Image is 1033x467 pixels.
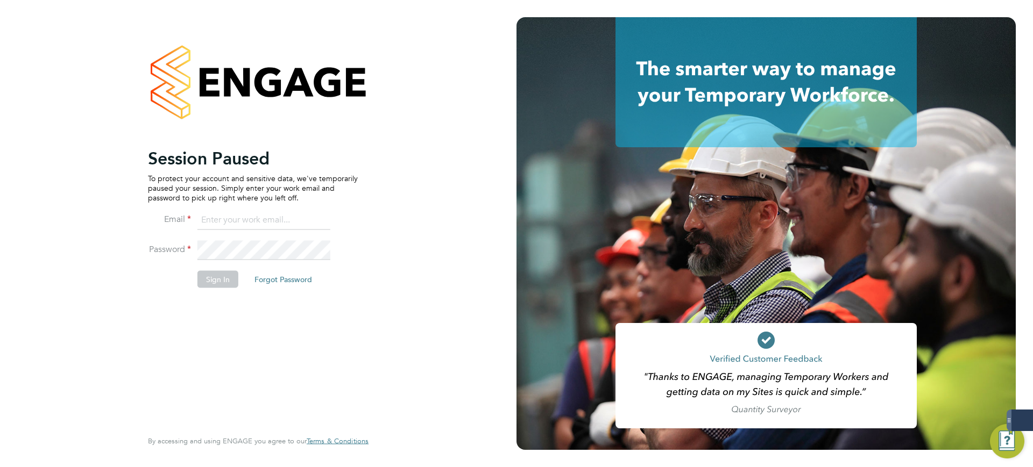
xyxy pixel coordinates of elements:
a: Terms & Conditions [307,437,369,446]
h2: Session Paused [148,147,358,169]
button: Engage Resource Center [990,424,1024,458]
button: Sign In [197,270,238,288]
p: To protect your account and sensitive data, we've temporarily paused your session. Simply enter y... [148,173,358,203]
input: Enter your work email... [197,211,330,230]
span: By accessing and using ENGAGE you agree to our [148,436,369,446]
label: Email [148,213,191,225]
label: Password [148,243,191,255]
button: Forgot Password [246,270,321,288]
